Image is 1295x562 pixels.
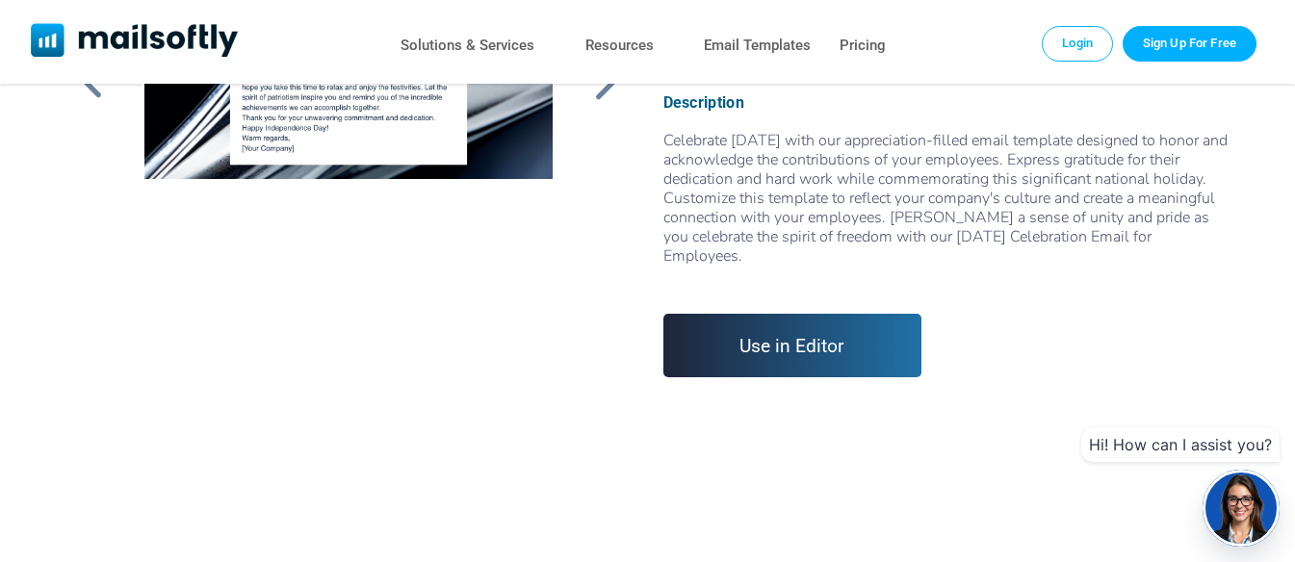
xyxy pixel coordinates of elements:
[1042,26,1113,61] a: Login
[401,32,534,60] a: Solutions & Services
[663,314,922,377] a: Use in Editor
[663,93,1230,112] div: Description
[585,32,654,60] a: Resources
[704,32,811,60] a: Email Templates
[663,130,1230,285] span: Celebrate [DATE] with our appreciation-filled email template designed to honor and acknowledge th...
[1123,26,1256,61] a: Trial
[840,32,886,60] a: Pricing
[1081,427,1280,462] div: Hi! How can I assist you?
[31,23,238,61] a: Mailsoftly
